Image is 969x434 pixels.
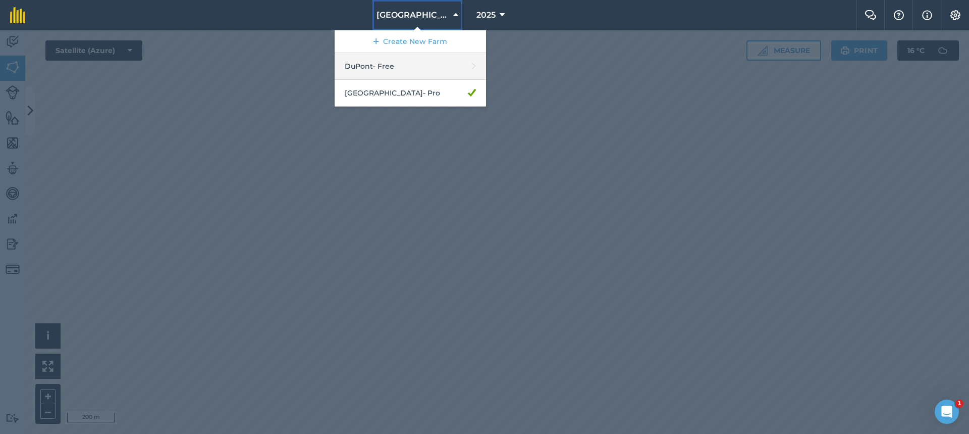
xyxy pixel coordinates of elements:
img: Two speech bubbles overlapping with the left bubble in the forefront [865,10,877,20]
iframe: Intercom live chat [935,400,959,424]
img: svg+xml;base64,PHN2ZyB4bWxucz0iaHR0cDovL3d3dy53My5vcmcvMjAwMC9zdmciIHdpZHRoPSIxNyIgaGVpZ2h0PSIxNy... [922,9,932,21]
span: 1 [955,400,963,408]
a: DuPont- Free [335,53,486,80]
span: 2025 [476,9,496,21]
img: A cog icon [949,10,961,20]
span: [GEOGRAPHIC_DATA] [376,9,449,21]
a: Create New Farm [335,30,486,53]
img: A question mark icon [893,10,905,20]
a: [GEOGRAPHIC_DATA]- Pro [335,80,486,107]
img: fieldmargin Logo [10,7,25,23]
